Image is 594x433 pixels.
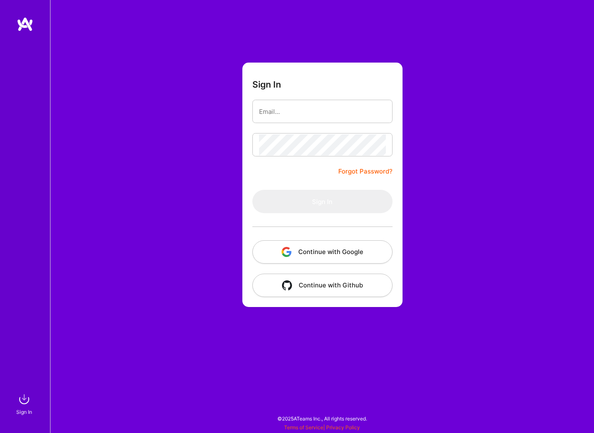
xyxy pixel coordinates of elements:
a: Forgot Password? [338,166,393,176]
h3: Sign In [252,79,281,90]
div: Sign In [16,408,32,416]
button: Continue with Github [252,274,393,297]
a: sign inSign In [18,391,33,416]
input: Email... [259,101,386,122]
a: Terms of Service [284,424,323,430]
div: © 2025 ATeams Inc., All rights reserved. [50,408,594,429]
img: logo [17,17,33,32]
img: icon [282,247,292,257]
button: Continue with Google [252,240,393,264]
span: | [284,424,360,430]
a: Privacy Policy [326,424,360,430]
img: icon [282,280,292,290]
img: sign in [16,391,33,408]
button: Sign In [252,190,393,213]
